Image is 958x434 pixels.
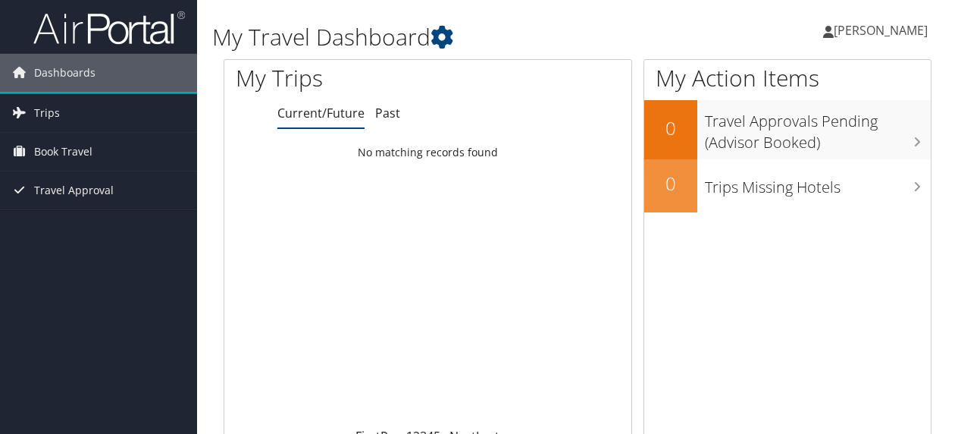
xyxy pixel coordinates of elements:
[644,159,931,212] a: 0Trips Missing Hotels
[644,171,697,197] h2: 0
[236,62,450,94] h1: My Trips
[277,105,365,121] a: Current/Future
[34,54,95,92] span: Dashboards
[705,169,931,198] h3: Trips Missing Hotels
[212,21,700,53] h1: My Travel Dashboard
[705,103,931,153] h3: Travel Approvals Pending (Advisor Booked)
[33,10,185,46] img: airportal-logo.png
[644,62,931,94] h1: My Action Items
[834,22,928,39] span: [PERSON_NAME]
[34,171,114,209] span: Travel Approval
[644,100,931,159] a: 0Travel Approvals Pending (Advisor Booked)
[34,94,60,132] span: Trips
[644,115,697,141] h2: 0
[224,139,631,166] td: No matching records found
[34,133,92,171] span: Book Travel
[375,105,400,121] a: Past
[823,8,943,53] a: [PERSON_NAME]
